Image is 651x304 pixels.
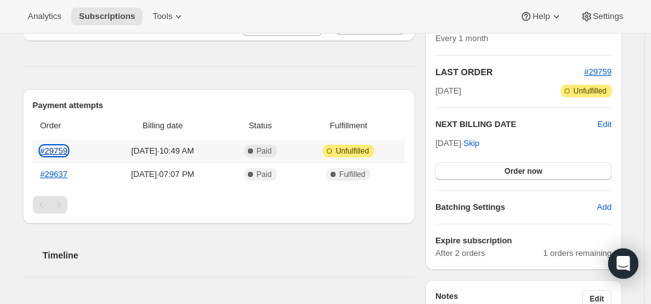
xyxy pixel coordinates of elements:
button: Settings [573,8,631,25]
span: Fulfillment [300,119,397,132]
span: Order now [505,166,542,176]
h2: NEXT BILLING DATE [435,118,597,131]
h2: Timeline [43,249,416,262]
span: Settings [593,11,623,21]
span: Paid [257,146,272,156]
div: Open Intercom Messenger [608,248,638,279]
span: Every 1 month [435,33,488,43]
span: Subscriptions [79,11,135,21]
a: #29637 [40,169,67,179]
span: Analytics [28,11,61,21]
span: [DATE] · 10:49 AM [104,145,221,157]
span: Unfulfilled [336,146,369,156]
span: Add [597,201,611,214]
th: Order [33,112,101,140]
span: Unfulfilled [573,86,607,96]
span: Billing date [104,119,221,132]
button: Skip [456,133,487,154]
h6: Expire subscription [435,234,611,247]
span: Edit [590,294,604,304]
button: Analytics [20,8,69,25]
span: 1 orders remaining [543,247,611,260]
a: #29759 [584,67,611,76]
span: Paid [257,169,272,179]
button: Subscriptions [71,8,143,25]
button: #29759 [584,66,611,78]
h2: LAST ORDER [435,66,584,78]
button: Edit [597,118,611,131]
nav: Pagination [33,196,406,214]
h6: Batching Settings [435,201,597,214]
span: Fulfilled [339,169,365,179]
span: After 2 orders [435,247,543,260]
span: Help [532,11,549,21]
button: Add [589,197,619,217]
span: Skip [464,137,479,150]
span: [DATE] · [435,138,479,148]
span: Tools [153,11,172,21]
span: [DATE] [435,85,461,97]
button: Help [512,8,570,25]
span: [DATE] · 07:07 PM [104,168,221,181]
button: Tools [145,8,192,25]
h2: Payment attempts [33,99,406,112]
a: #29759 [40,146,67,155]
span: Status [228,119,291,132]
button: Order now [435,162,611,180]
